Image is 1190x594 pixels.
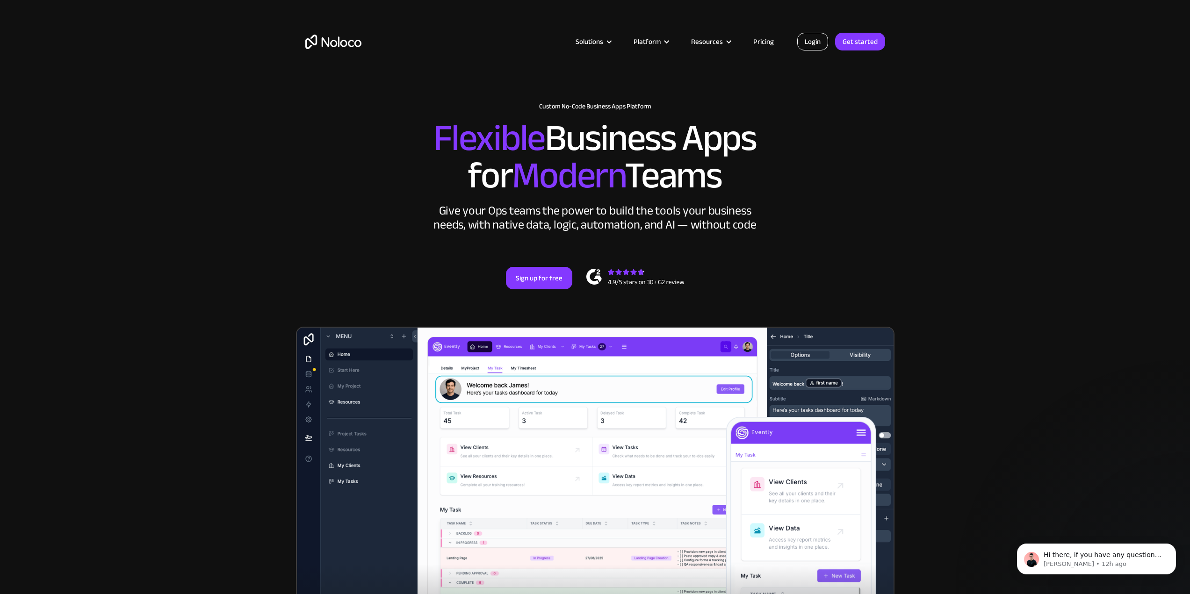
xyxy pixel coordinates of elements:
[835,33,885,50] a: Get started
[742,36,786,48] a: Pricing
[305,35,361,49] a: home
[1003,524,1190,589] iframe: Intercom notifications message
[512,141,625,210] span: Modern
[679,36,742,48] div: Resources
[576,36,603,48] div: Solutions
[305,120,885,194] h2: Business Apps for Teams
[622,36,679,48] div: Platform
[691,36,723,48] div: Resources
[305,103,885,110] h1: Custom No-Code Business Apps Platform
[432,204,759,232] div: Give your Ops teams the power to build the tools your business needs, with native data, logic, au...
[797,33,828,50] a: Login
[506,267,572,289] a: Sign up for free
[433,103,545,173] span: Flexible
[564,36,622,48] div: Solutions
[634,36,661,48] div: Platform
